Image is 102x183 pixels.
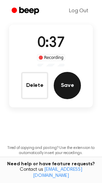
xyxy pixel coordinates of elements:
[4,167,98,179] span: Contact us
[33,167,82,178] a: [EMAIL_ADDRESS][DOMAIN_NAME]
[62,3,95,19] a: Log Out
[21,72,48,99] button: Delete Audio Record
[5,146,97,156] p: Tired of copying and pasting? Use the extension to automatically insert your recordings.
[54,72,81,99] button: Save Audio Record
[37,36,65,50] span: 0:37
[7,4,45,18] a: Beep
[37,54,65,61] div: Recording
